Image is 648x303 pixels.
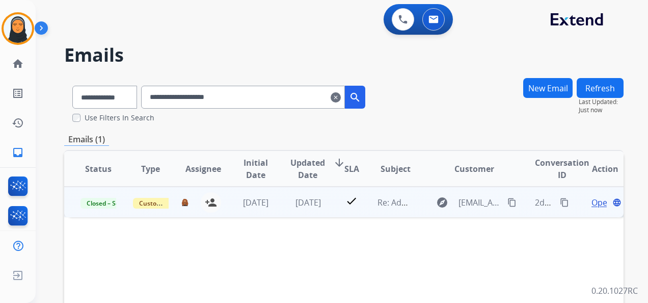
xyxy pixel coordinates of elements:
[331,91,341,104] mat-icon: clear
[333,157,345,169] mat-icon: arrow_downward
[560,198,569,207] mat-icon: content_copy
[507,198,517,207] mat-icon: content_copy
[12,117,24,129] mat-icon: history
[290,157,325,181] span: Updated Date
[181,198,188,206] img: agent-avatar
[238,157,274,181] span: Initial Date
[243,197,268,208] span: [DATE]
[64,45,624,65] h2: Emails
[344,163,359,175] span: SLA
[377,197,472,208] span: Re: Addition Information
[12,58,24,70] mat-icon: home
[523,78,573,98] button: New Email
[577,78,624,98] button: Refresh
[571,151,624,187] th: Action
[80,198,137,209] span: Closed – Solved
[12,146,24,159] mat-icon: inbox
[579,106,624,114] span: Just now
[458,196,502,209] span: [EMAIL_ADDRESS][DOMAIN_NAME]
[133,198,199,209] span: Customer Support
[612,198,622,207] mat-icon: language
[141,163,160,175] span: Type
[85,163,112,175] span: Status
[436,196,448,209] mat-icon: explore
[345,195,358,207] mat-icon: check
[4,14,32,43] img: avatar
[64,133,109,146] p: Emails (1)
[579,98,624,106] span: Last Updated:
[349,91,361,104] mat-icon: search
[535,157,589,181] span: Conversation ID
[185,163,221,175] span: Assignee
[295,197,321,208] span: [DATE]
[205,196,217,209] mat-icon: person_add
[454,163,494,175] span: Customer
[381,163,411,175] span: Subject
[591,285,638,297] p: 0.20.1027RC
[12,87,24,99] mat-icon: list_alt
[591,196,612,209] span: Open
[85,113,154,123] label: Use Filters In Search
